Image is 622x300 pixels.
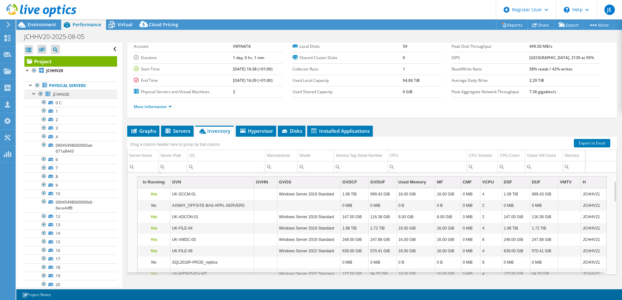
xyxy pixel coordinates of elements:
[435,189,461,200] td: Column MF, Value 16.00 GiB
[233,44,251,49] b: INFINATA
[604,5,615,15] span: JE
[341,223,369,234] td: Column GVDCF, Value 1.98 TiB
[397,257,435,268] td: Column Used Memory, Value 0 B
[134,66,233,72] label: Start Time
[24,90,117,98] a: JCHHV20
[130,128,156,134] span: Graphs
[21,33,94,40] h1: JCHHV20-2025-08-05
[342,178,357,186] div: GVDCF
[24,238,117,246] a: 15
[277,223,341,234] td: Column GVOS, Value Windows Server 2019 Standard
[341,211,369,223] td: Column GVDCF, Value 147.00 GiB
[529,89,556,94] b: 7.36 gigabits/s
[581,234,606,245] td: Column H, Value JCHHV21
[452,43,529,50] label: Peak Disk Throughput
[138,211,170,223] td: Column Is Running, Value Yes
[139,236,169,244] p: Yes
[24,263,117,272] a: 18
[117,21,132,28] span: Virtual
[139,190,169,198] p: Yes
[530,268,558,280] td: Column DUF, Value 64.35 GiB
[138,223,170,234] td: Column Is Running, Value Yes
[581,189,606,200] td: Column H, Value JCHHV21
[310,128,370,134] span: Installed Applications
[560,178,572,186] div: VMTV
[480,177,502,188] td: VCPU Column
[530,189,558,200] td: Column DUF, Value 999.43 GiB
[24,229,117,238] a: 14
[502,245,530,257] td: Column DSF, Value 639.00 GiB
[403,78,420,83] b: 94.06 TiB
[397,177,435,188] td: Used Memory Column
[581,177,606,188] td: H Column
[292,55,403,61] label: Shared Cluster Disks
[298,150,334,161] td: Model Column
[292,43,403,50] label: Local Disks
[170,200,254,211] td: Column GVN, Value AXWAY_OFFSITE-BAS-APPL-SERVERS
[24,255,117,263] a: 17
[139,213,169,221] p: Yes
[558,234,581,245] td: Column VMTV, Value
[461,257,480,268] td: Column CMF, Value 0 MiB
[129,140,222,149] div: Drag a column header here to group by that column
[435,257,461,268] td: Column MF, Value 0 B
[24,212,117,221] a: 12
[170,268,254,280] td: Column GVN, Value UK-WEBIIS-02-UAT
[397,234,435,245] td: Column Used Memory, Value 16.00 GiB
[527,20,554,30] a: Share
[24,221,117,229] a: 13
[530,234,558,245] td: Column DUF, Value 247.88 GiB
[403,44,407,49] b: 59
[53,92,69,97] span: JCHHV20
[281,128,302,134] span: Disks
[277,177,341,188] td: GVOS Column
[502,234,530,245] td: Column DSF, Value 248.00 GiB
[525,161,563,172] td: Column Guest VM Count, Filter cell
[583,178,586,186] div: H
[498,150,525,161] td: CPU Cores Column
[239,128,273,134] span: Hypervisor
[164,128,190,134] span: Servers
[502,177,530,188] td: DSF Column
[334,150,388,161] td: Service Tag Serial Number Column
[189,152,195,159] div: OS
[467,161,498,172] td: Column CPU Sockets, Filter cell
[530,223,558,234] td: Column DUF, Value 1.72 TiB
[341,257,369,268] td: Column GVDCF, Value 0 MiB
[461,200,480,211] td: Column CMF, Value 0 MiB
[24,181,117,189] a: 9
[435,211,461,223] td: Column MF, Value 8.00 GiB
[435,245,461,257] td: Column MF, Value 16.00 GiB
[24,107,117,115] a: 1
[480,223,502,234] td: Column VCPU, Value 4
[170,234,254,245] td: Column GVN, Value UK-VMDC-03
[170,177,254,188] td: GVN Column
[265,150,298,161] td: Manufacturer Column
[160,168,180,174] b: JCHHV21
[336,152,382,159] div: Service Tag Serial Number
[388,150,467,161] td: CPU Column
[435,200,461,211] td: Column MF, Value 0 B
[461,223,480,234] td: Column CMF, Value 0 MiB
[399,178,426,186] div: Used Memory
[24,198,117,212] a: 00045498000000b0-6ece4df8
[502,200,530,211] td: Column DSF, Value 0 MiB
[369,211,397,223] td: Column GVDUF, Value 116.38 GiB
[581,200,606,211] td: Column H, Value JCHHV21
[369,245,397,257] td: Column GVDUF, Value 570.41 GiB
[256,178,268,186] div: GVHN
[138,189,170,200] td: Column Is Running, Value Yes
[461,268,480,280] td: Column CMF, Value 0 MiB
[233,78,273,83] b: [DATE] 16:39 (+01:00)
[564,7,570,13] svg: \n
[277,200,341,211] td: Column GVOS, Value
[530,257,558,268] td: Column DUF, Value 0 MiB
[277,234,341,245] td: Column GVOS, Value Windows Server 2019 Standard
[461,245,480,257] td: Column CMF, Value 0 MiB
[24,172,117,181] a: 8
[530,211,558,223] td: Column DUF, Value 116.38 GiB
[24,189,117,198] a: 10
[300,152,310,159] div: Model
[279,178,291,186] div: GVOS
[24,81,117,90] a: Physical Servers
